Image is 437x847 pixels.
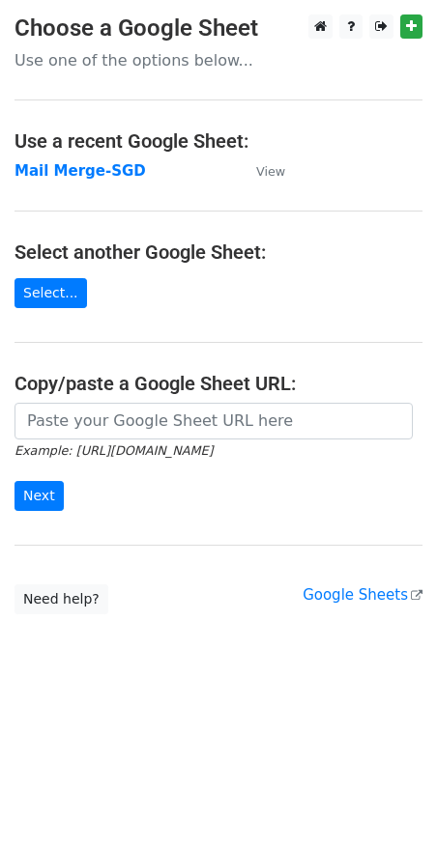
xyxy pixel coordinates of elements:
a: Mail Merge-SGD [15,162,146,180]
small: Example: [URL][DOMAIN_NAME] [15,443,213,458]
input: Next [15,481,64,511]
h4: Select another Google Sheet: [15,240,422,264]
h4: Use a recent Google Sheet: [15,129,422,153]
a: View [237,162,285,180]
h3: Choose a Google Sheet [15,14,422,42]
a: Google Sheets [303,586,422,604]
input: Paste your Google Sheet URL here [15,403,413,439]
a: Select... [15,278,87,308]
h4: Copy/paste a Google Sheet URL: [15,372,422,395]
a: Need help? [15,584,108,614]
small: View [256,164,285,179]
p: Use one of the options below... [15,50,422,71]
